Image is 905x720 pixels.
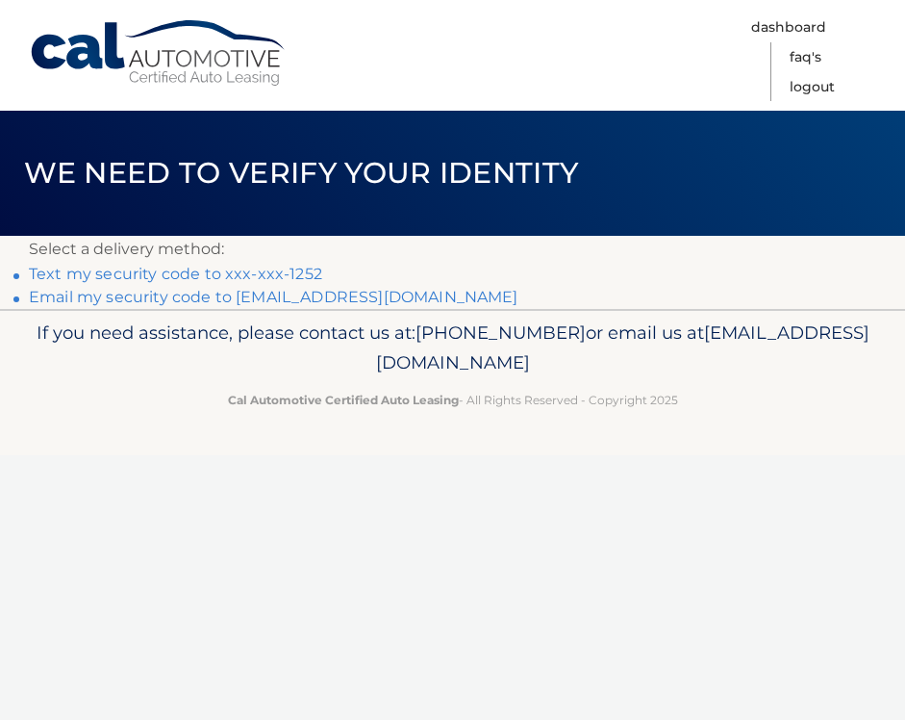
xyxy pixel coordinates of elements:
p: Select a delivery method: [29,236,876,263]
a: Dashboard [751,13,826,42]
a: Cal Automotive [29,19,289,88]
a: Text my security code to xxx-xxx-1252 [29,265,322,283]
p: - All Rights Reserved - Copyright 2025 [29,390,876,410]
a: Email my security code to [EMAIL_ADDRESS][DOMAIN_NAME] [29,288,518,306]
a: Logout [790,72,835,102]
strong: Cal Automotive Certified Auto Leasing [228,393,459,407]
span: [PHONE_NUMBER] [415,321,586,344]
p: If you need assistance, please contact us at: or email us at [29,318,876,379]
span: We need to verify your identity [24,155,579,191]
a: FAQ's [790,42,821,72]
